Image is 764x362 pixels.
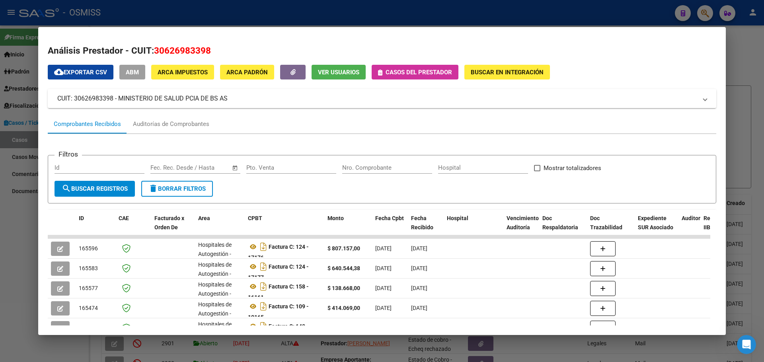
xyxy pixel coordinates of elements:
span: [DATE] [375,325,392,331]
h3: Filtros [55,149,82,159]
strong: $ 807.157,00 [327,245,360,252]
datatable-header-cell: Facturado x Orden De [151,210,195,245]
span: [DATE] [411,265,427,271]
strong: $ 414.069,00 [327,305,360,311]
datatable-header-cell: Fecha Recibido [408,210,444,245]
input: Fecha fin [190,164,228,171]
span: Ver Usuarios [318,69,359,76]
span: 30626983398 [154,45,211,56]
span: [DATE] [375,265,392,271]
span: Expediente SUR Asociado [638,215,673,230]
span: [DATE] [411,325,427,331]
span: Fecha Cpbt [375,215,404,221]
strong: Factura C: 124 - 17176 [248,244,309,261]
datatable-header-cell: Vencimiento Auditoría [503,210,539,245]
span: Monto [327,215,344,221]
span: Area [198,215,210,221]
span: Mostrar totalizadores [544,163,601,173]
mat-panel-title: CUIT: 30626983398 - MINISTERIO DE SALUD PCIA DE BS AS [57,94,697,103]
span: Exportar CSV [54,69,107,76]
button: Exportar CSV [48,65,113,79]
datatable-header-cell: Fecha Cpbt [372,210,408,245]
span: Hospitales de Autogestión - Afiliaciones [198,301,232,326]
button: ABM [119,65,145,79]
datatable-header-cell: Doc Respaldatoria [539,210,587,245]
span: [DATE] [411,285,427,291]
input: Fecha inicio [150,164,183,171]
span: [DATE] [375,245,392,252]
datatable-header-cell: Retencion IIBB [700,210,732,245]
span: ARCA Padrón [226,69,268,76]
span: Doc Respaldatoria [542,215,578,230]
span: ABM [126,69,139,76]
div: Comprobantes Recibidos [54,120,121,129]
span: 165474 [79,305,98,311]
datatable-header-cell: Expediente SUR Asociado [635,210,678,245]
button: Buscar en Integración [464,65,550,79]
span: Fecha Recibido [411,215,433,230]
span: Hospital [447,215,468,221]
i: Descargar documento [258,240,269,253]
span: ID [79,215,84,221]
span: Hospitales de Autogestión - Afiliaciones [198,281,232,306]
datatable-header-cell: Doc Trazabilidad [587,210,635,245]
span: Buscar Registros [62,185,128,192]
span: CPBT [248,215,262,221]
datatable-header-cell: CPBT [245,210,324,245]
strong: Factura C: 140 - 3919 [248,323,309,340]
span: Retencion IIBB [704,215,729,230]
span: Vencimiento Auditoría [507,215,539,230]
span: Casos del prestador [386,69,452,76]
mat-icon: delete [148,184,158,193]
span: CAE [119,215,129,221]
span: ARCA Impuestos [158,69,208,76]
i: Descargar documento [258,300,269,313]
datatable-header-cell: Auditoria [678,210,700,245]
strong: $ 138.668,00 [327,285,360,291]
span: [DATE] [411,245,427,252]
span: 165583 [79,265,98,271]
button: Open calendar [231,163,240,172]
button: Ver Usuarios [312,65,366,79]
button: Buscar Registros [55,181,135,197]
strong: Factura C: 158 - 16161 [248,283,309,300]
strong: Factura C: 124 - 17177 [248,263,309,281]
strong: Factura C: 109 - 10165 [248,303,309,320]
iframe: Intercom live chat [737,335,756,354]
span: Borrar Filtros [148,185,206,192]
h2: Análisis Prestador - CUIT: [48,44,716,58]
span: Hospitales de Autogestión - Afiliaciones [198,261,232,286]
datatable-header-cell: ID [76,210,115,245]
span: 165439 [79,325,98,331]
i: Descargar documento [258,260,269,273]
span: Buscar en Integración [471,69,544,76]
span: Facturado x Orden De [154,215,184,230]
span: Hospitales de Autogestión - Afiliaciones [198,242,232,266]
datatable-header-cell: Hospital [444,210,503,245]
mat-icon: search [62,184,71,193]
strong: $ 640.544,38 [327,265,360,271]
button: ARCA Padrón [220,65,274,79]
span: [DATE] [375,305,392,311]
i: Descargar documento [258,320,269,333]
button: Casos del prestador [372,65,458,79]
button: ARCA Impuestos [151,65,214,79]
div: Auditorías de Comprobantes [133,120,209,129]
mat-expansion-panel-header: CUIT: 30626983398 - MINISTERIO DE SALUD PCIA DE BS AS [48,89,716,108]
datatable-header-cell: Area [195,210,245,245]
span: Hospitales de Autogestión - Afiliaciones [198,321,232,346]
mat-icon: cloud_download [54,67,64,77]
datatable-header-cell: CAE [115,210,151,245]
span: Doc Trazabilidad [590,215,622,230]
span: Auditoria [682,215,705,221]
span: [DATE] [411,305,427,311]
strong: $ 188.160,00 [327,325,360,331]
span: 165596 [79,245,98,252]
button: Borrar Filtros [141,181,213,197]
datatable-header-cell: Monto [324,210,372,245]
span: [DATE] [375,285,392,291]
span: 165577 [79,285,98,291]
i: Descargar documento [258,280,269,293]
